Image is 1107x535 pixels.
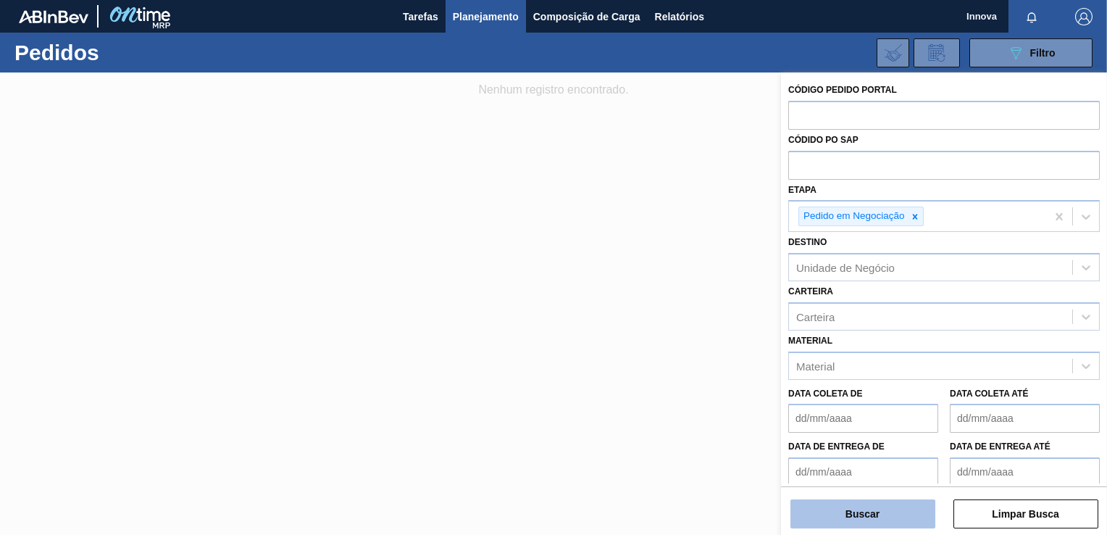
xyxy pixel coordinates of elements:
button: Filtro [969,38,1093,67]
label: Códido PO SAP [788,135,859,145]
span: Composição de Carga [533,8,640,25]
label: Carteira [788,286,833,296]
div: Pedido em Negociação [799,207,907,225]
input: dd/mm/aaaa [950,404,1100,433]
img: TNhmsLtSVTkK8tSr43FrP2fwEKptu5GPRR3wAAAABJRU5ErkJggg== [19,10,88,23]
span: Tarefas [403,8,438,25]
label: Data de Entrega até [950,441,1050,452]
div: Solicitação de Revisão de Pedidos [914,38,960,67]
input: dd/mm/aaaa [788,404,938,433]
input: dd/mm/aaaa [950,457,1100,486]
div: Carteira [796,310,835,323]
div: Material [796,360,835,372]
span: Filtro [1030,47,1056,59]
label: Data coleta de [788,389,862,399]
h1: Pedidos [14,44,222,61]
img: Logout [1075,8,1093,25]
label: Data de Entrega de [788,441,885,452]
input: dd/mm/aaaa [788,457,938,486]
label: Etapa [788,185,816,195]
label: Data coleta até [950,389,1028,399]
span: Planejamento [453,8,519,25]
label: Código Pedido Portal [788,85,897,95]
div: Importar Negociações dos Pedidos [877,38,909,67]
label: Destino [788,237,827,247]
button: Notificações [1008,7,1055,27]
span: Relatórios [655,8,704,25]
label: Material [788,336,832,346]
div: Unidade de Negócio [796,262,895,274]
